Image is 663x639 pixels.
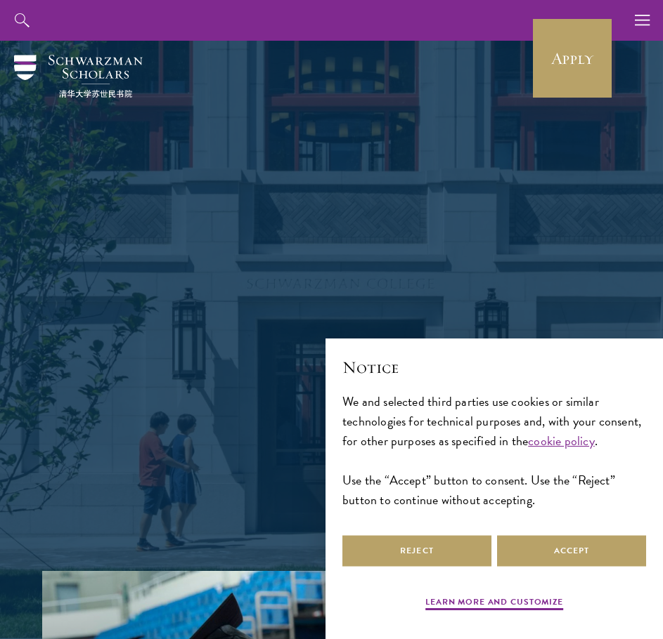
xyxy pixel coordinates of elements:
[342,392,646,510] div: We and selected third parties use cookies or similar technologies for technical purposes and, wit...
[14,55,143,98] img: Schwarzman Scholars
[533,19,612,98] a: Apply
[497,535,646,567] button: Accept
[342,355,646,379] h2: Notice
[425,595,563,612] button: Learn more and customize
[528,431,594,450] a: cookie policy
[342,535,491,567] button: Reject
